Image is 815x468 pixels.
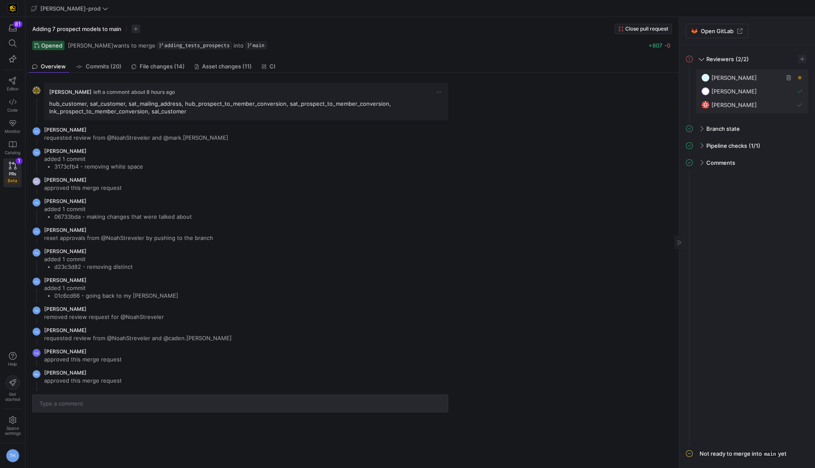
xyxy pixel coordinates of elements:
span: main [762,450,778,458]
span: File changes (14) [140,64,185,69]
button: Help [3,348,22,370]
img: https://secure.gravatar.com/avatar/6b4265c8d3a00b0abe75aebaeeb22b389583612fcc94042bc97c5c48c00bba... [701,87,710,96]
span: [PERSON_NAME] [44,148,87,154]
span: -0 [664,42,670,49]
li: d23c3d82 - removing distinct [54,263,133,271]
mat-expansion-panel-header: Pipeline checks(1/1) [686,139,808,152]
input: Type a comment [39,400,441,407]
a: Editor [3,73,22,95]
button: Getstarted [3,372,22,405]
span: Space settings [5,426,21,436]
span: [PERSON_NAME] [44,306,87,312]
a: adding_tests_prospects [157,42,232,49]
span: Opened [41,42,62,49]
span: Catalog [5,150,20,155]
span: left a comment [93,89,129,95]
span: Pipeline checks [706,142,747,149]
li: 3173cfb4 - removing white space [54,163,143,170]
li: 01c6cd66 - going back to my [PERSON_NAME] [54,292,178,299]
p: hub_customer, sat_customer, sat_mailing_address, hub_prospect_to_member_conversion, sat_prospect_... [49,100,443,115]
img: https://secure.gravatar.com/avatar/06bbdcc80648188038f39f089a7f59ad47d850d77952c7f0d8c4f0bc45aa9b... [701,101,710,109]
mat-expansion-panel-header: Branch state [686,122,808,135]
span: Beta [6,177,20,184]
a: Open GitLab [686,24,748,38]
div: TH [32,127,41,135]
span: [PERSON_NAME] [711,88,757,95]
p: requested review from @NoahStreveler and @caden.[PERSON_NAME] [44,334,232,342]
a: main [245,42,267,49]
span: [PERSON_NAME] [44,177,87,183]
p: added 1 commit [44,205,192,213]
mat-expansion-panel-header: Comments [686,156,808,169]
p: added 1 commit [44,155,143,163]
span: [PERSON_NAME]-prod [40,5,101,12]
p: approved this merge request [44,355,122,363]
span: CI [270,64,275,69]
div: NS [32,177,41,186]
span: Editor [7,86,19,91]
span: [PERSON_NAME] [44,327,87,333]
span: Asset changes (11) [202,64,252,69]
mat-expansion-panel-header: Not ready to merge intomainyet [686,447,808,461]
p: added 1 commit [44,255,133,263]
div: TH [32,227,41,236]
span: wants to merge [68,42,155,49]
span: [PERSON_NAME] [44,198,87,204]
span: into [233,42,244,49]
div: MH [32,370,41,378]
button: Close pull request [615,24,672,34]
span: Overview [41,64,66,69]
li: 06733bda - making changes that were talked about [54,213,192,220]
img: https://storage.googleapis.com/y42-prod-data-exchange/images/uAsz27BndGEK0hZWDFeOjoxA7jCwgK9jE472... [8,4,17,13]
a: Code [3,95,22,116]
span: Close pull request [625,26,668,32]
span: Adding 7 prospect models to main [32,25,121,32]
img: https://secure.gravatar.com/avatar/93624b85cfb6a0d6831f1d6e8dbf2768734b96aa2308d2c902a4aae71f619b... [701,73,710,82]
button: [PERSON_NAME]-prod [29,3,110,14]
a: Monitor [3,116,22,137]
span: Monitor [5,129,20,134]
button: TH [3,447,22,465]
span: Branch state [706,125,740,132]
p: requested review from @NoahStreveler and @mark.[PERSON_NAME] [44,134,228,141]
a: Spacesettings [3,412,22,440]
span: [PERSON_NAME] [44,348,87,355]
div: 81 [13,21,22,28]
span: +807 [649,42,663,49]
span: [PERSON_NAME] [44,248,87,254]
div: TH [32,148,41,157]
a: https://storage.googleapis.com/y42-prod-data-exchange/images/uAsz27BndGEK0hZWDFeOjoxA7jCwgK9jE472... [3,1,22,16]
span: Get started [5,392,20,402]
span: [PERSON_NAME] [711,74,757,81]
div: TH [32,306,41,315]
span: Reviewers [706,56,734,62]
span: main [253,42,264,48]
div: CM [32,349,41,357]
span: Help [7,361,18,367]
p: approved this merge request [44,184,122,192]
span: Comments [706,159,735,166]
div: Reviewers(2/2) [686,69,808,122]
div: Not ready to merge into yet [700,450,787,458]
div: TH [32,327,41,336]
div: TH [6,449,20,462]
span: [PERSON_NAME] [44,277,87,283]
a: Catalog [3,137,22,158]
span: Open GitLab [701,28,733,34]
span: (1/1) [749,142,760,149]
span: [PERSON_NAME] [44,127,87,133]
span: [PERSON_NAME] [68,42,113,49]
button: 81 [3,20,22,36]
span: [PERSON_NAME] [44,369,87,376]
span: Code [7,107,18,113]
span: (2/2) [736,56,749,62]
p: removed review request for @NoahStreveler [44,313,164,321]
img: https://secure.gravatar.com/avatar/332e4ab4f8f73db06c2cf0bfcf19914be04f614aded7b53ca0c4fd3e75c0e2... [32,86,41,95]
div: 1 [16,158,22,164]
p: added 1 commit [44,284,178,292]
div: TH [32,277,41,286]
span: [PERSON_NAME] [44,227,87,233]
span: [PERSON_NAME] [49,89,92,95]
p: approved this merge request [44,377,122,384]
span: [PERSON_NAME] [711,101,757,108]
